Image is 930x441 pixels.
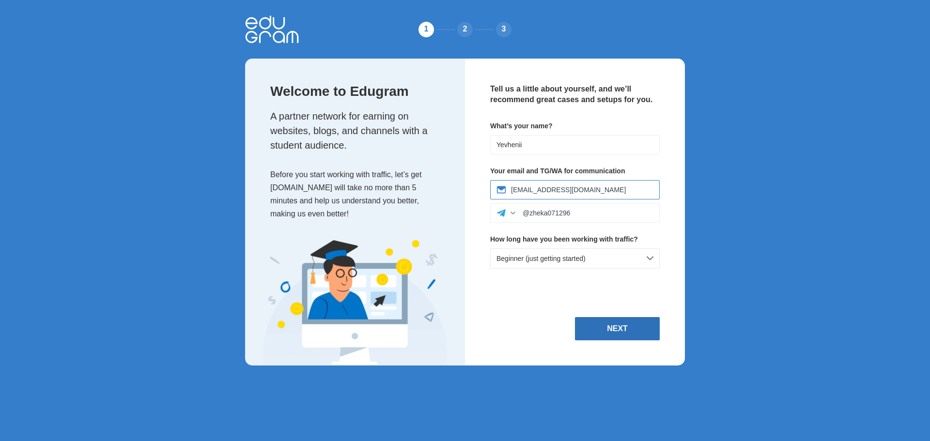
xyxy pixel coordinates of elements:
input: Name [490,135,660,154]
input: yourmail@example.com [511,186,653,194]
p: Welcome to Edugram [270,84,446,99]
p: A partner network for earning on websites, blogs, and channels with a student audience. [270,109,446,152]
p: Tell us a little about yourself, and we’ll recommend great cases and setups for you. [490,84,660,106]
p: What’s your name? [490,121,660,131]
p: How long have you been working with traffic? [490,234,660,244]
div: 3 [494,20,513,39]
button: Next [575,317,660,340]
span: Beginner (just getting started) [496,255,586,262]
p: Your email and TG/WA for communication [490,166,660,176]
input: @username [523,209,653,217]
div: 1 [417,20,436,39]
p: Before you start working with traffic, let’s get [DOMAIN_NAME] will take no more than 5 minutes a... [270,168,446,221]
div: 2 [455,20,475,39]
img: Expert Image [263,240,447,365]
